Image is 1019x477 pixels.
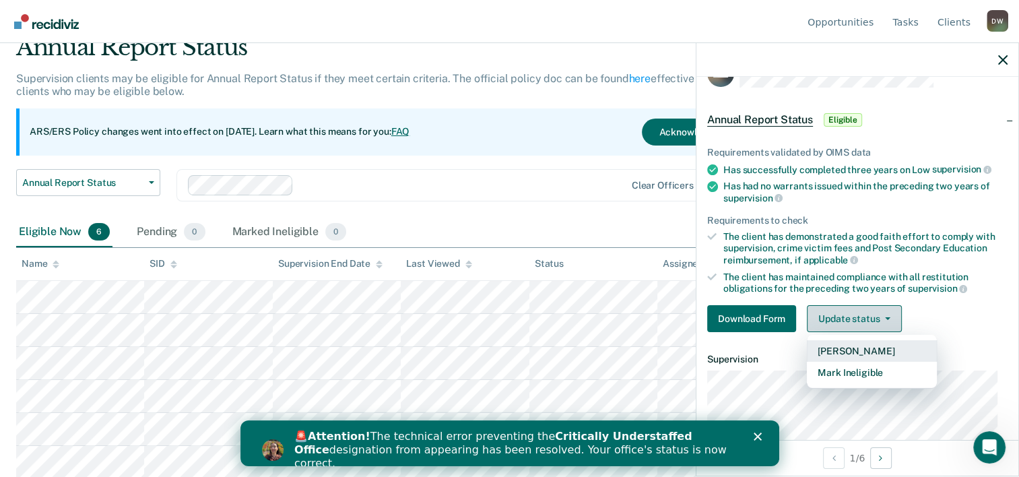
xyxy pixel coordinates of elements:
[824,113,862,127] span: Eligible
[723,231,1008,265] div: The client has demonstrated a good faith effort to comply with supervision, crime victim fees and...
[870,447,892,469] button: Next Opportunity
[22,177,143,189] span: Annual Report Status
[803,255,858,265] span: applicable
[150,258,177,269] div: SID
[134,218,207,247] div: Pending
[663,258,726,269] div: Assigned to
[14,14,79,29] img: Recidiviz
[230,218,350,247] div: Marked Ineligible
[16,34,781,72] div: Annual Report Status
[325,223,346,241] span: 0
[642,119,770,146] button: Acknowledge & Close
[54,9,452,36] b: Critically Understaffed Office
[30,125,409,139] p: ARS/ERS Policy changes went into effect on [DATE]. Learn what this means for you:
[723,181,1008,203] div: Has had no warrants issued within the preceding two years of
[16,218,112,247] div: Eligible Now
[184,223,205,241] span: 0
[908,283,967,294] span: supervision
[240,420,779,466] iframe: Intercom live chat banner
[723,164,1008,176] div: Has successfully completed three years on Low
[707,147,1008,158] div: Requirements validated by OIMS data
[696,98,1018,141] div: Annual Report StatusEligible
[391,126,410,137] a: FAQ
[807,340,937,362] button: [PERSON_NAME]
[707,215,1008,226] div: Requirements to check
[54,9,496,50] div: 🚨 The technical error preventing the designation from appearing has been resolved. Your office's ...
[723,272,1008,294] div: The client has maintained compliance with all restitution obligations for the preceding two years of
[88,223,110,241] span: 6
[513,12,527,20] div: Close
[707,305,801,332] a: Navigate to form link
[932,164,991,174] span: supervision
[973,431,1006,464] iframe: Intercom live chat
[707,113,813,127] span: Annual Report Status
[629,72,651,85] a: here
[535,258,564,269] div: Status
[723,193,783,203] span: supervision
[632,180,694,191] div: Clear officers
[987,10,1008,32] button: Profile dropdown button
[707,354,1008,365] dt: Supervision
[987,10,1008,32] div: D W
[696,440,1018,476] div: 1 / 6
[807,305,902,332] button: Update status
[807,362,937,383] button: Mark Ineligible
[16,72,770,98] p: Supervision clients may be eligible for Annual Report Status if they meet certain criteria. The o...
[406,258,471,269] div: Last Viewed
[67,9,130,22] b: Attention!
[823,447,845,469] button: Previous Opportunity
[22,258,59,269] div: Name
[707,305,796,332] button: Download Form
[807,335,937,389] div: Dropdown Menu
[278,258,383,269] div: Supervision End Date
